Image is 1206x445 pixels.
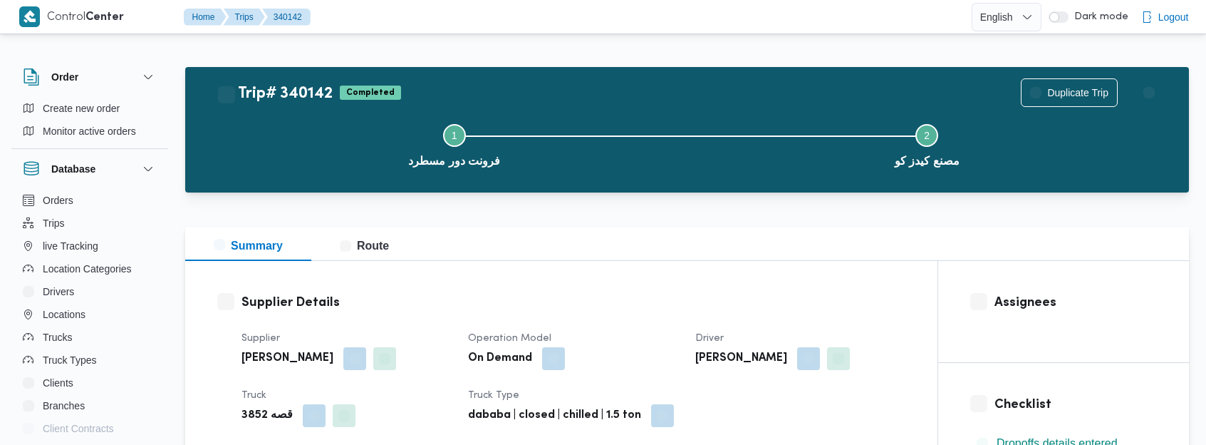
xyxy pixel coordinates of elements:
h3: Supplier Details [241,293,905,312]
span: Client Contracts [43,420,114,437]
span: Orders [43,192,73,209]
span: Completed [340,86,401,100]
button: live Tracking [17,235,162,257]
button: Home [184,9,227,26]
span: Truck Types [43,352,96,369]
span: Locations [43,306,85,323]
button: Client Contracts [17,417,162,440]
h2: Trip# 340142 [218,85,333,103]
span: Create new order [43,100,120,117]
span: Operation Model [468,334,551,343]
span: Duplicate Trip [1047,84,1108,101]
button: فرونت دور مسطرد [218,107,691,181]
button: Logout [1135,3,1195,31]
span: live Tracking [43,237,98,255]
span: Branches [43,397,85,414]
button: Orders [17,189,162,212]
button: Truck Types [17,349,162,372]
span: 2 [924,130,930,141]
button: Trips [17,212,162,235]
button: Monitor active orders [17,120,162,143]
b: dababa | closed | chilled | 1.5 ton [468,407,641,424]
span: Location Categories [43,260,132,277]
h3: Order [51,68,78,86]
button: Branches [17,394,162,417]
button: Trips [224,9,265,26]
span: Monitor active orders [43,123,136,140]
button: Trucks [17,326,162,349]
button: Order [23,68,157,86]
span: فرونت دور مسطرد [408,153,500,170]
button: Create new order [17,97,162,120]
button: Clients [17,372,162,394]
button: 340142 [262,9,311,26]
button: Location Categories [17,257,162,280]
span: Summary [214,240,283,252]
span: Driver [695,334,724,343]
button: Database [23,160,157,178]
span: مصنع كيدز كو [895,153,960,170]
span: Drivers [43,283,74,300]
span: Route [340,240,389,252]
b: [PERSON_NAME] [241,350,333,367]
button: Duplicate Trip [1021,78,1118,107]
div: Order [11,97,168,148]
span: Trucks [43,329,72,346]
span: Truck Type [468,391,519,400]
span: Clients [43,374,73,392]
span: 1 [452,130,457,141]
b: Completed [346,88,395,97]
b: On Demand [468,350,532,367]
button: مصنع كيدز كو [691,107,1164,181]
b: [PERSON_NAME] [695,350,787,367]
h3: Assignees [994,293,1157,312]
b: Center [85,12,124,23]
button: Actions [1135,78,1163,107]
h3: Checklist [994,395,1157,414]
b: قصه 3852 [241,407,293,424]
span: Truck [241,391,266,400]
h3: Database [51,160,95,178]
span: Dark mode [1069,11,1128,23]
img: X8yXhbKr1z7QwAAAABJRU5ErkJggg== [19,6,40,27]
span: Trips [43,215,65,232]
span: Logout [1158,9,1189,26]
span: Supplier [241,334,280,343]
button: Drivers [17,280,162,303]
button: Locations [17,303,162,326]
